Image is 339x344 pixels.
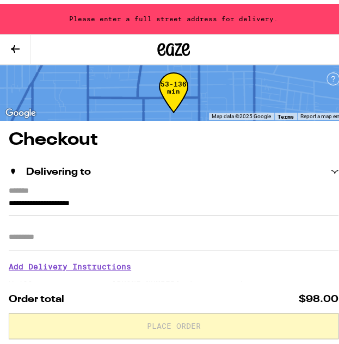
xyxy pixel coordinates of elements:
[9,309,338,335] button: Place Order
[212,109,271,115] span: Map data ©2025 Google
[9,127,338,145] h1: Checkout
[9,291,64,300] span: Order total
[159,77,188,118] div: 53-136 min
[9,250,338,275] h3: Add Delivery Instructions
[3,102,39,116] a: Open this area in Google Maps (opens a new window)
[299,291,338,300] span: $98.00
[7,8,78,16] span: Hi. Need any help?
[9,275,338,284] p: We'll contact you at [PHONE_NUMBER] when we arrive
[3,102,39,116] img: Google
[147,318,201,326] span: Place Order
[26,163,91,173] h2: Delivering to
[278,109,294,116] a: Terms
